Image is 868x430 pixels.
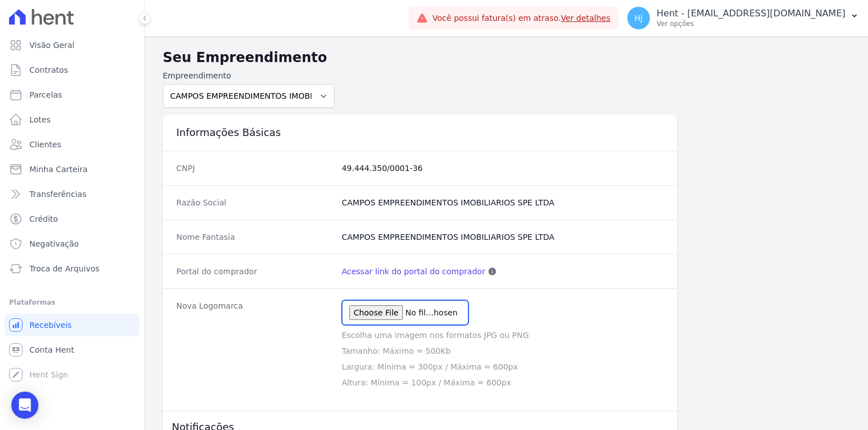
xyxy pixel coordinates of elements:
[5,158,140,181] a: Minha Carteira
[657,19,845,28] p: Ver opções
[29,188,86,200] span: Transferências
[432,12,610,24] span: Você possui fatura(s) em atraso.
[342,377,663,388] p: Altura: Mínima = 100px / Máxima = 600px
[29,344,74,356] span: Conta Hent
[176,197,333,208] dt: Razão Social
[5,59,140,81] a: Contratos
[5,183,140,205] a: Transferências
[176,163,333,174] dt: CNPJ
[176,300,333,388] dt: Nova Logomarca
[5,232,140,255] a: Negativação
[5,108,140,131] a: Lotes
[561,14,610,23] a: Ver detalhes
[5,339,140,361] a: Conta Hent
[5,84,140,106] a: Parcelas
[657,8,845,19] p: Hent - [EMAIL_ADDRESS][DOMAIN_NAME]
[5,257,140,280] a: Troca de Arquivos
[29,64,68,76] span: Contratos
[5,34,140,56] a: Visão Geral
[176,126,663,139] h3: Informações Básicas
[342,361,663,372] p: Largura: Mínima = 300px / Máxima = 600px
[29,40,75,51] span: Visão Geral
[342,231,663,243] dd: CAMPOS EMPREENDIMENTOS IMOBILIARIOS SPE LTDA
[5,208,140,230] a: Crédito
[342,266,485,277] a: Acessar link do portal do comprador
[29,89,62,100] span: Parcelas
[29,238,79,249] span: Negativação
[29,139,61,150] span: Clientes
[176,266,333,277] dt: Portal do comprador
[618,2,868,34] button: Hj Hent - [EMAIL_ADDRESS][DOMAIN_NAME] Ver opções
[635,14,643,22] span: Hj
[163,70,335,82] label: Empreendimento
[176,231,333,243] dt: Nome Fantasia
[163,47,850,68] h2: Seu Empreendimento
[342,197,663,208] dd: CAMPOS EMPREENDIMENTOS IMOBILIARIOS SPE LTDA
[5,133,140,156] a: Clientes
[342,345,663,357] p: Tamanho: Máximo = 500Kb
[342,163,663,174] dd: 49.444.350/0001-36
[5,314,140,336] a: Recebíveis
[29,164,88,175] span: Minha Carteira
[29,263,99,274] span: Troca de Arquivos
[11,392,38,419] div: Open Intercom Messenger
[9,296,135,309] div: Plataformas
[29,213,58,225] span: Crédito
[29,114,51,125] span: Lotes
[29,319,72,331] span: Recebíveis
[342,330,663,341] p: Escolha uma imagem nos formatos JPG ou PNG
